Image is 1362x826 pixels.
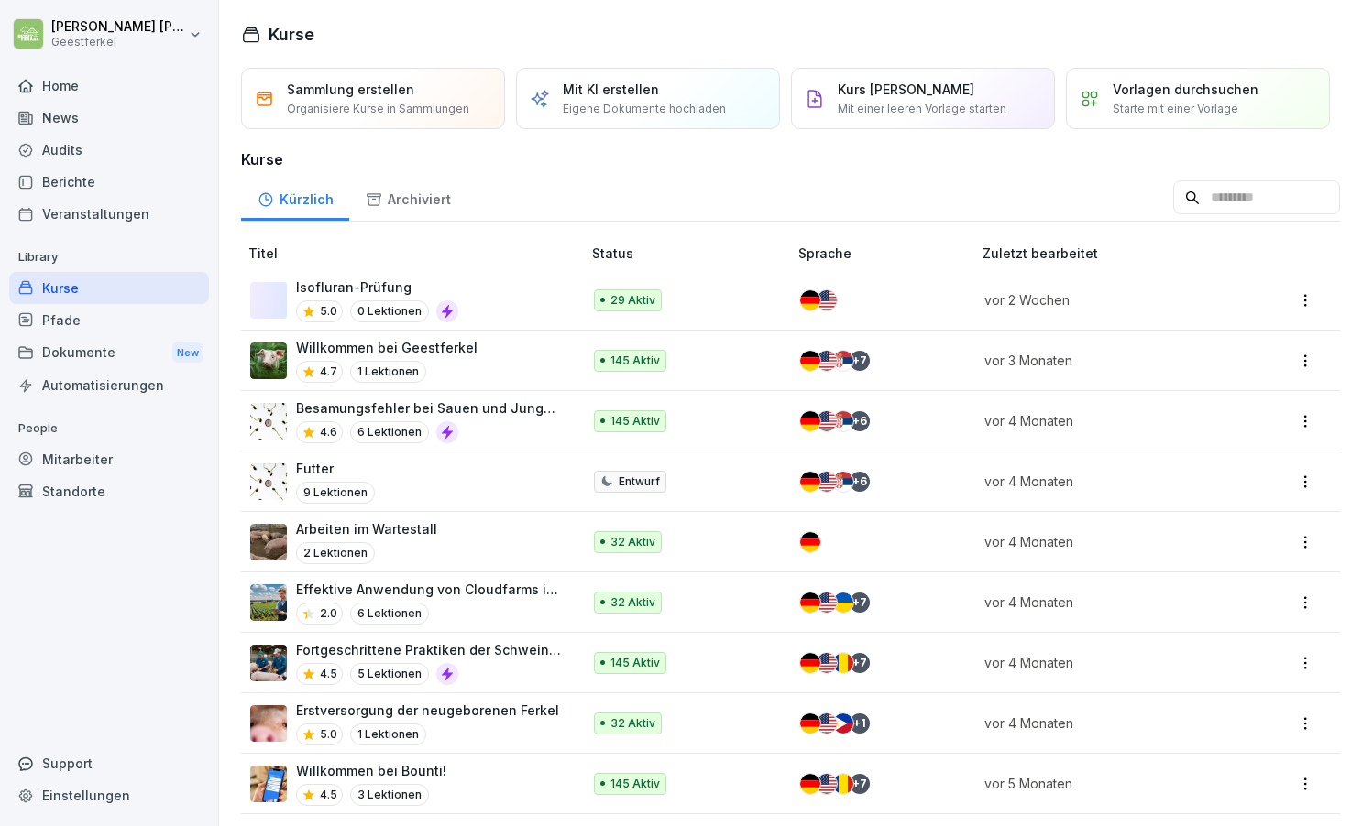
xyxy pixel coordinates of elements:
[350,300,429,322] p: 0 Lektionen
[350,784,429,806] p: 3 Lektionen
[610,776,660,792] p: 145 Aktiv
[833,592,853,613] img: ua.svg
[287,80,414,99] p: Sammlung erstellen
[850,713,870,734] div: + 1
[350,421,429,443] p: 6 Lektionen
[984,472,1226,491] p: vor 4 Monaten
[833,472,853,492] img: rs.svg
[817,472,837,492] img: us.svg
[800,713,820,734] img: de.svg
[1113,101,1238,117] p: Starte mit einer Vorlage
[984,532,1226,551] p: vor 4 Monaten
[296,640,563,659] p: Fortgeschrittene Praktiken der Schweinebesamung
[838,101,1006,117] p: Mit einer leeren Vorlage starten
[850,592,870,613] div: + 7
[296,701,559,720] p: Erstversorgung der neugeborenen Ferkel
[833,774,853,794] img: ro.svg
[9,198,209,230] a: Veranstaltungen
[833,653,853,673] img: ro.svg
[817,351,837,371] img: us.svg
[250,403,287,440] img: e30uslgquzq3mm72mcqf4ts2.png
[9,336,209,370] a: DokumenteNew
[850,411,870,431] div: + 6
[250,524,287,560] img: lui3np7c1lfcthz2ksi5yxmr.png
[9,304,209,336] a: Pfade
[1113,80,1258,99] p: Vorlagen durchsuchen
[817,774,837,794] img: us.svg
[833,351,853,371] img: rs.svg
[800,351,820,371] img: de.svg
[833,411,853,431] img: rs.svg
[9,443,209,475] a: Mitarbeiter
[9,369,209,401] a: Automatisierungen
[296,482,375,504] p: 9 Lektionen
[800,472,820,492] img: de.svg
[9,70,209,102] a: Home
[817,290,837,310] img: us.svg
[610,534,655,550] p: 32 Aktiv
[250,645,287,681] img: cnp8vlfzp1rkatukef7ca5r5.png
[296,459,375,478] p: Futter
[9,166,209,198] a: Berichte
[817,653,837,673] img: us.svg
[610,413,660,429] p: 145 Aktiv
[250,342,287,379] img: j6q9143mit8bhowzkysapsa8.png
[610,655,660,671] p: 145 Aktiv
[296,398,563,418] p: Besamungsfehler bei Sauen und Jungsauen
[984,713,1226,733] p: vor 4 Monaten
[51,36,185,49] p: Geestferkel
[800,532,820,552] img: de.svg
[984,351,1226,370] p: vor 3 Monaten
[250,463,287,500] img: e30uslgquzq3mm72mcqf4ts2.png
[984,592,1226,612] p: vor 4 Monaten
[850,774,870,794] div: + 7
[800,411,820,431] img: de.svg
[296,519,437,538] p: Arbeiten im Wartestall
[350,603,429,625] p: 6 Lektionen
[320,787,337,803] p: 4.5
[350,723,426,745] p: 1 Lektionen
[287,101,469,117] p: Organisiere Kurse in Sammlungen
[9,747,209,779] div: Support
[241,174,349,221] a: Kürzlich
[172,342,203,364] div: New
[350,663,429,685] p: 5 Lektionen
[563,80,659,99] p: Mit KI erstellen
[9,272,209,304] a: Kurse
[320,303,337,320] p: 5.0
[850,653,870,673] div: + 7
[296,761,446,780] p: Willkommen bei Bounti!
[610,594,655,611] p: 32 Aktiv
[320,364,337,380] p: 4.7
[563,101,726,117] p: Eigene Dokumente hochladen
[817,713,837,734] img: us.svg
[798,244,974,263] p: Sprache
[850,472,870,492] div: + 6
[800,653,820,673] img: de.svg
[250,766,287,802] img: xh3bnih80d1pxcetv9zsuevg.png
[817,411,837,431] img: us.svg
[800,592,820,613] img: de.svg
[296,580,563,599] p: Effektive Anwendung von Cloudfarms im Betriebsalltag
[269,22,314,47] h1: Kurse
[248,244,585,263] p: Titel
[320,726,337,743] p: 5.0
[9,102,209,134] a: News
[817,592,837,613] img: us.svg
[296,542,375,564] p: 2 Lektionen
[250,584,287,621] img: errc3411yktc8r6u19kiexp4.png
[610,715,655,732] p: 32 Aktiv
[9,134,209,166] a: Audits
[984,653,1226,672] p: vor 4 Monaten
[619,473,660,490] p: Entwurf
[9,475,209,507] a: Standorte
